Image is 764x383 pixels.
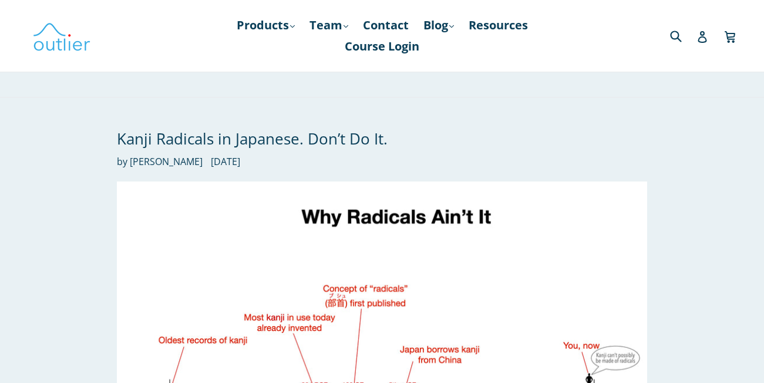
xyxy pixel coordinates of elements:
input: Search [667,23,699,48]
img: Outlier Linguistics [32,19,91,53]
a: Resources [463,15,534,36]
span: by [PERSON_NAME] [117,154,203,169]
a: Team [304,15,354,36]
a: Course Login [339,36,425,57]
a: Products [231,15,301,36]
a: Contact [357,15,415,36]
a: Blog [418,15,460,36]
a: Kanji Radicals in Japanese. Don’t Do It. [117,128,388,149]
time: [DATE] [211,155,240,168]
